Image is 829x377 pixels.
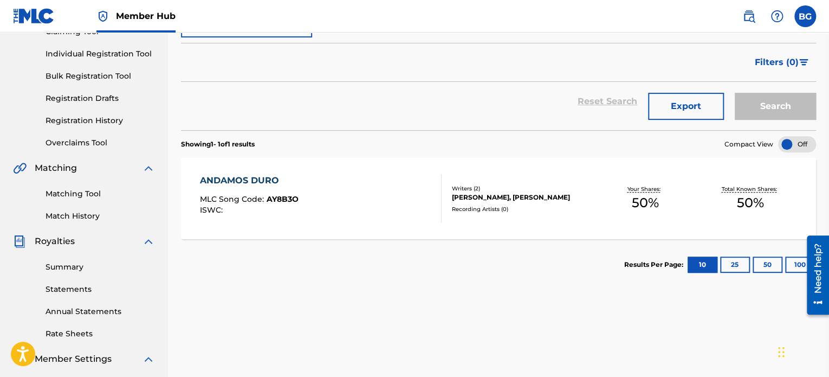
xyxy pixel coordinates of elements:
[452,184,592,193] div: Writers ( 2 )
[35,235,75,248] span: Royalties
[799,59,808,66] img: filter
[46,328,155,340] a: Rate Sheets
[770,10,783,23] img: help
[96,10,109,23] img: Top Rightsholder
[46,188,155,200] a: Matching Tool
[742,10,755,23] img: search
[142,162,155,175] img: expand
[142,353,155,366] img: expand
[748,49,816,76] button: Filters (0)
[46,93,155,104] a: Registration Drafts
[46,284,155,295] a: Statements
[631,193,658,213] span: 50 %
[785,257,815,273] button: 100
[753,257,782,273] button: 50
[722,185,780,193] p: Total Known Shares:
[775,325,829,377] div: Widget de chat
[624,260,686,270] p: Results Per Page:
[775,325,829,377] iframe: Chat Widget
[627,185,663,193] p: Your Shares:
[799,232,829,319] iframe: Resource Center
[46,261,155,273] a: Summary
[200,174,299,187] div: ANDAMOS DURO
[648,93,724,120] button: Export
[452,205,592,213] div: Recording Artists ( 0 )
[766,5,788,27] div: Help
[688,257,717,273] button: 10
[738,5,760,27] a: Public Search
[181,139,255,149] p: Showing 1 - 1 of 1 results
[46,306,155,317] a: Annual Statements
[737,193,764,213] span: 50 %
[755,56,799,69] span: Filters ( 0 )
[778,336,785,368] div: Arrastrar
[13,235,26,248] img: Royalties
[116,10,176,22] span: Member Hub
[13,8,55,24] img: MLC Logo
[46,115,155,126] a: Registration History
[142,235,155,248] img: expand
[200,194,267,204] span: MLC Song Code :
[200,205,225,215] span: ISWC :
[267,194,299,204] span: AY8B3O
[794,5,816,27] div: User Menu
[452,193,592,202] div: [PERSON_NAME], [PERSON_NAME]
[46,48,155,60] a: Individual Registration Tool
[46,210,155,222] a: Match History
[724,139,773,149] span: Compact View
[13,162,27,175] img: Matching
[35,353,112,366] span: Member Settings
[35,162,77,175] span: Matching
[46,71,155,82] a: Bulk Registration Tool
[720,257,750,273] button: 25
[181,158,816,239] a: ANDAMOS DUROMLC Song Code:AY8B3OISWC:Writers (2)[PERSON_NAME], [PERSON_NAME]Recording Artists (0)...
[46,137,155,149] a: Overclaims Tool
